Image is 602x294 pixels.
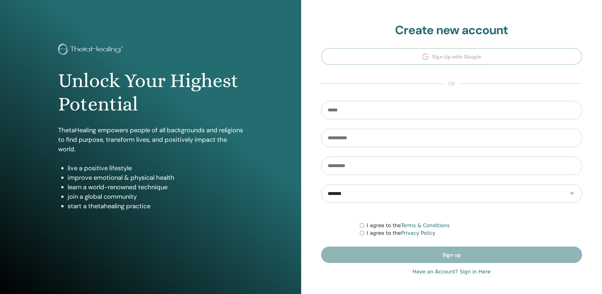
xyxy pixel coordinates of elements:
[367,222,450,229] label: I agree to the
[68,163,243,173] li: live a positive lifestyle
[58,125,243,154] p: ThetaHealing empowers people of all backgrounds and religions to find purpose, transform lives, a...
[68,201,243,211] li: start a thetahealing practice
[58,69,243,116] h1: Unlock Your Highest Potential
[68,192,243,201] li: join a global community
[367,229,435,237] label: I agree to the
[401,222,450,228] a: Terms & Conditions
[68,173,243,182] li: improve emotional & physical health
[412,268,490,276] a: Have an Account? Sign in Here
[321,23,582,38] h2: Create new account
[68,182,243,192] li: learn a world-renowned technique
[445,80,458,88] span: or
[401,230,435,236] a: Privacy Policy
